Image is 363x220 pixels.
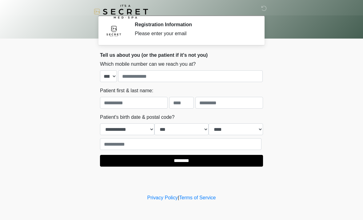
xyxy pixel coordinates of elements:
[178,195,179,200] a: |
[147,195,178,200] a: Privacy Policy
[100,52,263,58] h2: Tell us about you (or the patient if it's not you)
[100,114,174,121] label: Patient's birth date & postal code?
[94,5,148,19] img: It's A Secret Med Spa Logo
[179,195,216,200] a: Terms of Service
[105,22,123,40] img: Agent Avatar
[135,30,254,37] div: Please enter your email
[100,60,196,68] label: Which mobile number can we reach you at?
[100,87,153,94] label: Patient first & last name:
[135,22,254,27] h2: Registration Information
